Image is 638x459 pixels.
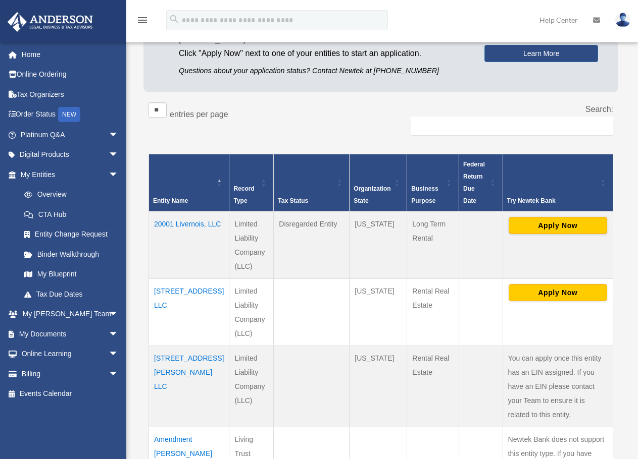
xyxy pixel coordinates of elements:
[169,14,180,25] i: search
[350,346,407,427] td: [US_STATE]
[7,104,134,125] a: Order StatusNEW
[7,145,134,165] a: Digital Productsarrow_drop_down
[109,125,129,145] span: arrow_drop_down
[149,346,229,427] td: [STREET_ADDRESS][PERSON_NAME] LLC
[58,107,80,122] div: NEW
[7,84,134,104] a: Tax Organizers
[7,384,134,404] a: Events Calendar
[136,18,149,26] a: menu
[136,14,149,26] i: menu
[274,154,350,211] th: Tax Status: Activate to sort
[149,278,229,346] td: [STREET_ADDRESS] LLC
[7,125,134,145] a: Platinum Q&Aarrow_drop_down
[229,346,274,427] td: Limited Liability Company (LLC)
[233,185,254,204] span: Record Type
[7,164,129,185] a: My Entitiesarrow_drop_down
[179,46,469,61] p: Click "Apply Now" next to one of your entities to start an application.
[14,244,129,264] a: Binder Walkthrough
[354,185,390,204] span: Organization State
[503,154,613,211] th: Try Newtek Bank : Activate to sort
[407,346,459,427] td: Rental Real Estate
[411,185,438,204] span: Business Purpose
[7,44,134,65] a: Home
[615,13,630,27] img: User Pic
[149,154,229,211] th: Entity Name: Activate to invert sorting
[509,284,607,301] button: Apply Now
[109,164,129,185] span: arrow_drop_down
[109,304,129,325] span: arrow_drop_down
[585,105,613,113] label: Search:
[109,145,129,165] span: arrow_drop_down
[459,154,503,211] th: Federal Return Due Date: Activate to sort
[109,324,129,345] span: arrow_drop_down
[229,211,274,279] td: Limited Liability Company (LLC)
[14,284,129,304] a: Tax Due Dates
[14,185,124,205] a: Overview
[509,217,607,234] button: Apply Now
[170,110,228,119] label: entries per page
[7,364,134,384] a: Billingarrow_drop_down
[7,344,134,364] a: Online Learningarrow_drop_down
[5,12,96,32] img: Anderson Advisors Platinum Portal
[229,278,274,346] td: Limited Liability Company (LLC)
[14,264,129,284] a: My Blueprint
[14,224,129,245] a: Entity Change Request
[153,197,188,204] span: Entity Name
[350,278,407,346] td: [US_STATE]
[7,65,134,85] a: Online Ordering
[407,278,459,346] td: Rental Real Estate
[484,45,598,62] a: Learn More
[229,154,274,211] th: Record Type: Activate to sort
[350,211,407,279] td: [US_STATE]
[179,65,469,77] p: Questions about your application status? Contact Newtek at [PHONE_NUMBER]
[14,204,129,224] a: CTA Hub
[407,211,459,279] td: Long Term Rental
[350,154,407,211] th: Organization State: Activate to sort
[109,364,129,384] span: arrow_drop_down
[274,211,350,279] td: Disregarded Entity
[7,324,134,344] a: My Documentsarrow_drop_down
[463,161,485,204] span: Federal Return Due Date
[7,304,134,324] a: My [PERSON_NAME] Teamarrow_drop_down
[149,211,229,279] td: 20001 Livernois, LLC
[503,346,613,427] td: You can apply once this entity has an EIN assigned. If you have an EIN please contact your Team t...
[278,197,308,204] span: Tax Status
[109,344,129,365] span: arrow_drop_down
[407,154,459,211] th: Business Purpose: Activate to sort
[507,195,598,207] div: Try Newtek Bank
